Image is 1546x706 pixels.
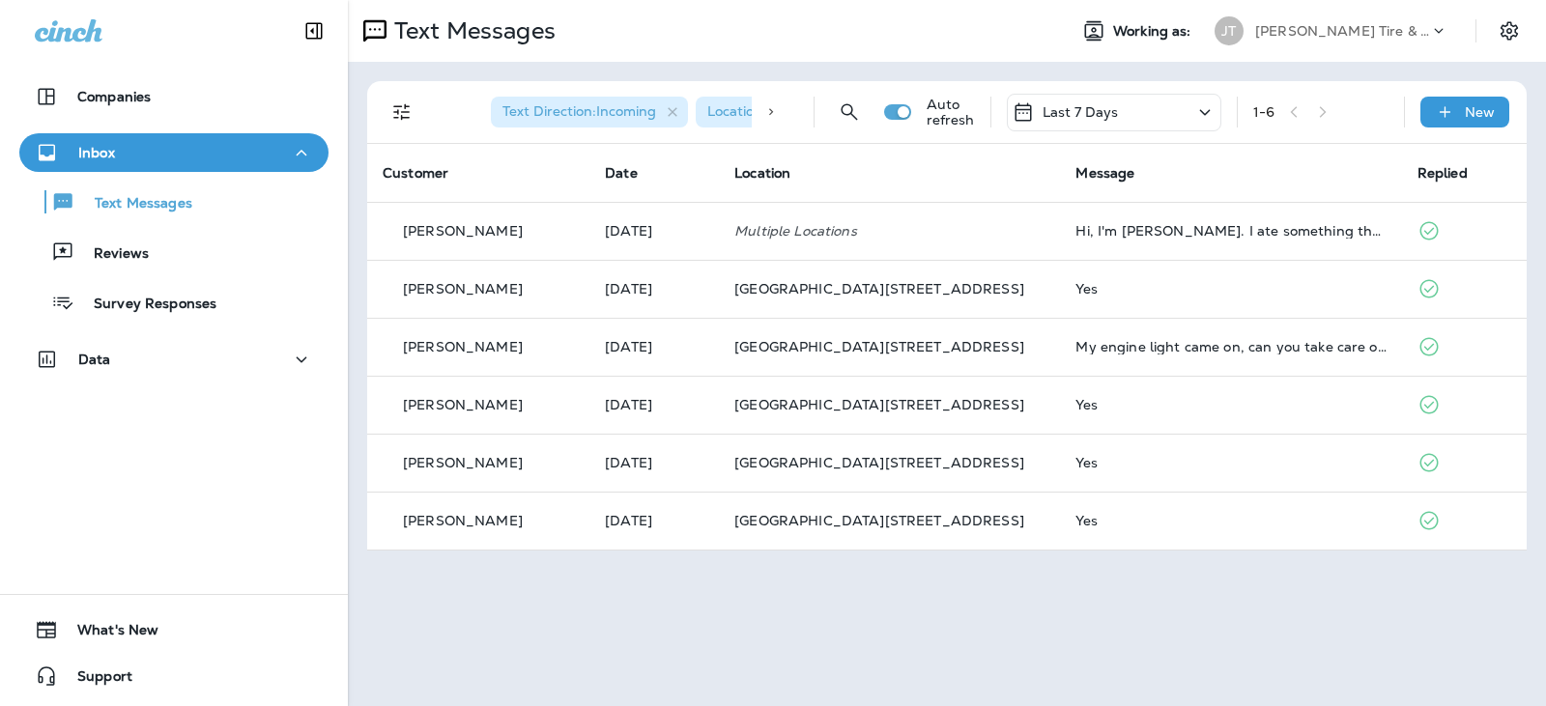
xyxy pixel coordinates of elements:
[1255,23,1429,39] p: [PERSON_NAME] Tire & Auto
[403,281,523,297] p: [PERSON_NAME]
[78,145,115,160] p: Inbox
[74,296,216,314] p: Survey Responses
[1075,164,1134,182] span: Message
[1075,223,1386,239] div: Hi, I'm Steven. I ate something that made me sick. I got a fever. I can't go today.
[1075,281,1386,297] div: Yes
[77,89,151,104] p: Companies
[19,133,329,172] button: Inbox
[605,397,703,412] p: Aug 21, 2025 11:06 AM
[734,512,1024,529] span: [GEOGRAPHIC_DATA][STREET_ADDRESS]
[1215,16,1244,45] div: JT
[19,182,329,222] button: Text Messages
[927,97,975,127] p: Auto refresh
[19,232,329,272] button: Reviews
[734,223,1045,239] p: Multiple Locations
[605,164,638,182] span: Date
[502,102,656,120] span: Text Direction : Incoming
[830,93,869,131] button: Search Messages
[1075,397,1386,412] div: Yes
[19,657,329,695] button: Support
[19,282,329,323] button: Survey Responses
[403,397,523,412] p: [PERSON_NAME]
[1417,164,1468,182] span: Replied
[605,223,703,239] p: Aug 25, 2025 06:53 AM
[58,622,158,645] span: What's New
[1075,339,1386,354] div: My engine light came on, can you take care of it? I ran over "something " on the interstate in Ju...
[734,338,1024,355] span: [GEOGRAPHIC_DATA][STREET_ADDRESS]
[19,77,329,116] button: Companies
[734,164,790,182] span: Location
[287,12,341,50] button: Collapse Sidebar
[605,339,703,354] p: Aug 24, 2025 04:29 PM
[1075,455,1386,470] div: Yes
[734,396,1024,413] span: [GEOGRAPHIC_DATA][STREET_ADDRESS]
[491,97,688,127] div: Text Direction:Incoming
[1075,513,1386,528] div: Yes
[403,339,523,354] p: [PERSON_NAME]
[1465,104,1495,120] p: New
[734,454,1024,471] span: [GEOGRAPHIC_DATA][STREET_ADDRESS]
[1492,14,1527,48] button: Settings
[383,93,421,131] button: Filters
[78,352,111,367] p: Data
[19,610,329,649] button: What's New
[1043,104,1119,120] p: Last 7 Days
[696,97,1044,127] div: Location:[GEOGRAPHIC_DATA][STREET_ADDRESS]
[74,245,149,264] p: Reviews
[707,102,1051,120] span: Location : [GEOGRAPHIC_DATA][STREET_ADDRESS]
[1253,104,1274,120] div: 1 - 6
[605,513,703,528] p: Aug 21, 2025 09:49 AM
[734,280,1024,297] span: [GEOGRAPHIC_DATA][STREET_ADDRESS]
[605,455,703,470] p: Aug 21, 2025 10:05 AM
[19,340,329,379] button: Data
[605,281,703,297] p: Aug 25, 2025 06:45 AM
[58,668,132,692] span: Support
[403,513,523,528] p: [PERSON_NAME]
[1113,23,1195,40] span: Working as:
[386,16,556,45] p: Text Messages
[403,455,523,470] p: [PERSON_NAME]
[75,195,192,213] p: Text Messages
[403,223,523,239] p: [PERSON_NAME]
[383,164,448,182] span: Customer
